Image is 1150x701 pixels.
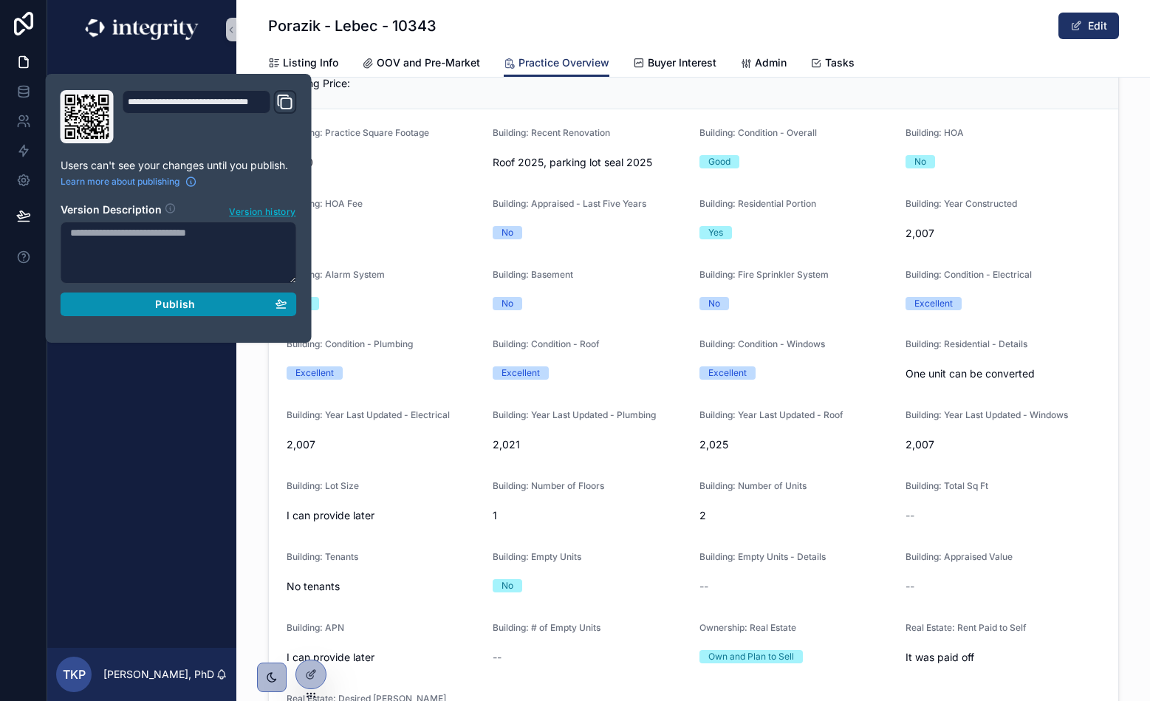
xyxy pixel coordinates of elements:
[63,666,86,683] span: TKP
[268,49,338,79] a: Listing Info
[493,127,610,138] span: Building: Recent Renovation
[287,622,344,633] span: Building: APN
[493,409,656,420] span: Building: Year Last Updated - Plumbing
[699,551,826,562] span: Building: Empty Units - Details
[268,16,437,36] h1: Porazik - Lebec - 10343
[708,155,730,168] div: Good
[362,49,480,79] a: OOV and Pre-Market
[493,650,502,665] span: --
[61,293,297,316] button: Publish
[708,297,720,310] div: No
[61,176,197,188] a: Learn more about publishing
[906,409,1068,420] span: Building: Year Last Updated - Windows
[502,366,540,380] div: Excellent
[493,198,646,209] span: Building: Appraised - Last Five Years
[493,437,688,452] span: 2,021
[103,667,214,682] p: [PERSON_NAME], PhD
[906,622,1027,633] span: Real Estate: Rent Paid to Self
[699,480,807,491] span: Building: Number of Units
[493,480,604,491] span: Building: Number of Floors
[906,551,1013,562] span: Building: Appraised Value
[906,650,1101,665] span: It was paid off
[287,269,385,280] span: Building: Alarm System
[708,226,723,239] div: Yes
[914,297,953,310] div: Excellent
[283,55,338,70] span: Listing Info
[287,127,429,138] span: Building: Practice Square Footage
[493,551,581,562] span: Building: Empty Units
[518,55,609,70] span: Practice Overview
[708,650,794,663] div: Own and Plan to Sell
[648,55,716,70] span: Buyer Interest
[84,18,199,41] img: App logo
[906,269,1032,280] span: Building: Condition - Electrical
[377,55,480,70] span: OOV and Pre-Market
[906,338,1027,349] span: Building: Residential - Details
[699,269,829,280] span: Building: Fire Sprinkler System
[295,366,334,380] div: Excellent
[229,203,295,218] span: Version history
[287,579,482,594] span: No tenants
[287,437,482,452] span: 2,007
[906,198,1017,209] span: Building: Year Constructed
[906,366,1101,381] span: One unit can be converted
[56,69,227,96] a: Seller Leads
[906,480,988,491] span: Building: Total Sq Ft
[825,55,855,70] span: Tasks
[699,338,825,349] span: Building: Condition - Windows
[699,508,894,523] span: 2
[810,49,855,79] a: Tasks
[708,366,747,380] div: Excellent
[906,127,964,138] span: Building: HOA
[287,508,482,523] span: I can provide later
[504,49,609,78] a: Practice Overview
[755,55,787,70] span: Admin
[502,226,513,239] div: No
[699,127,817,138] span: Building: Condition - Overall
[914,155,926,168] div: No
[287,480,359,491] span: Building: Lot Size
[155,298,195,311] span: Publish
[61,202,162,219] h2: Version Description
[47,59,236,322] div: scrollable content
[493,508,688,523] span: 1
[699,437,894,452] span: 2,025
[740,49,787,79] a: Admin
[699,622,796,633] span: Ownership: Real Estate
[123,90,297,143] div: Domain and Custom Link
[502,297,513,310] div: No
[287,155,482,170] span: 2,100
[287,409,450,420] span: Building: Year Last Updated - Electrical
[906,437,1101,452] span: 2,007
[493,269,573,280] span: Building: Basement
[906,226,1101,241] span: 2,007
[1058,13,1119,39] button: Edit
[633,49,716,79] a: Buyer Interest
[699,198,816,209] span: Building: Residential Portion
[287,551,358,562] span: Building: Tenants
[61,158,297,173] p: Users can't see your changes until you publish.
[228,202,296,219] button: Version history
[61,176,179,188] span: Learn more about publishing
[493,622,600,633] span: Building: # of Empty Units
[699,579,708,594] span: --
[287,77,350,89] span: Asking Price:
[287,650,482,665] span: I can provide later
[493,338,600,349] span: Building: Condition - Roof
[287,198,363,209] span: Building: HOA Fee
[493,155,688,170] span: Roof 2025, parking lot seal 2025
[699,409,843,420] span: Building: Year Last Updated - Roof
[502,579,513,592] div: No
[906,579,914,594] span: --
[906,508,914,523] span: --
[287,338,413,349] span: Building: Condition - Plumbing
